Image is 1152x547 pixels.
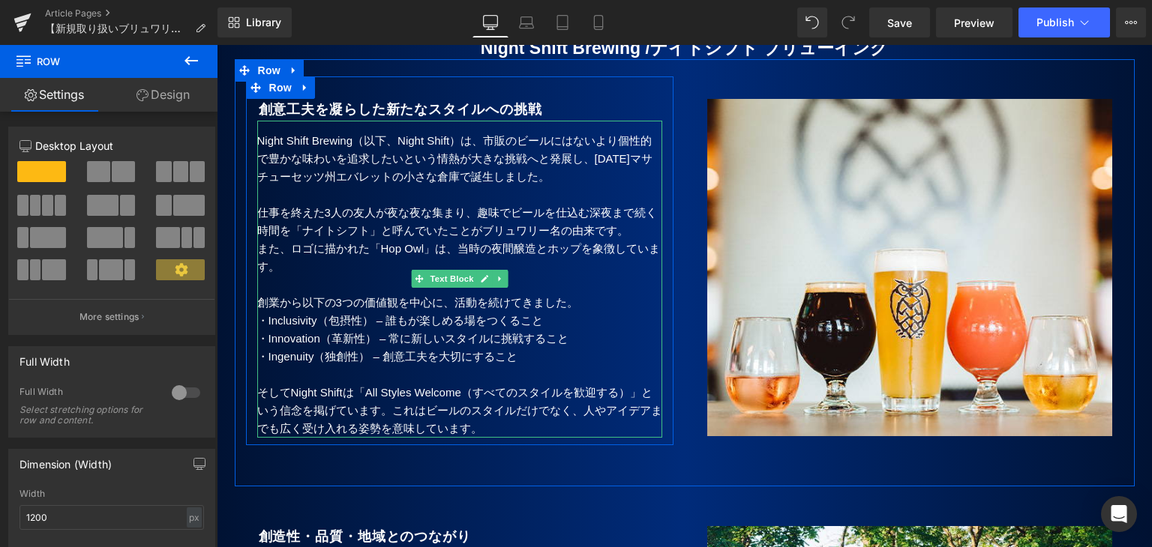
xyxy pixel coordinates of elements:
[1101,496,1137,532] div: Open Intercom Messenger
[19,386,157,402] div: Full Width
[40,197,444,228] span: また、ロゴに描かれた「Hop Owl」は、当時の夜間醸造とホップを象徴しています。
[580,7,616,37] a: Mobile
[833,7,863,37] button: Redo
[9,299,214,334] button: More settings
[40,303,445,321] p: ・Ingenuity（独創性） – 創意工夫を大切にすること
[19,405,154,426] div: Select stretching options for row and content.
[49,31,79,54] span: Row
[42,57,325,72] b: 創意工夫を凝らした新たなスタイルへの挑戦
[217,7,292,37] a: New Library
[887,15,912,31] span: Save
[210,225,259,243] span: Text Block
[15,45,165,78] span: Row
[19,505,204,530] input: auto
[40,89,436,138] span: Night Shift Brewing（以下、Night Shift）は、市販のビールにはないより個性的で豊かな味わいを追求したいという情熱が大きな挑戦へと発展し、[DATE]マサチューセッツ州...
[19,450,112,471] div: Dimension (Width)
[45,22,189,34] span: 【新規取り扱いブリュワリー3社】伝統技法を用いたクラフトラガー『[PERSON_NAME] Abby Craft Lagers』・人と人を繋ぐスマイリーフェイス『Wormtown Brewery...
[19,347,70,368] div: Full Width
[1116,7,1146,37] button: More
[472,7,508,37] a: Desktop
[40,339,445,393] p: そしてNight Shiftは「All Styles Welcome（すべてのスタイルを歓迎する）」という信念を掲げています。これはビールのスタイルだけでなく、人やアイデアまでも広く受け入れる姿...
[40,267,445,285] p: ・Inclusivity（包摂性） – 誰もが楽しめる場をつくること
[508,7,544,37] a: Laptop
[19,489,204,499] div: Width
[187,507,202,528] div: px
[544,7,580,37] a: Tablet
[797,7,827,37] button: Undo
[1018,7,1110,37] button: Publish
[37,14,67,37] span: Row
[40,285,445,303] p: ・Innovation（革新性） – 常に新しいスタイルに挑戦すること
[67,14,87,37] a: Expand / Collapse
[45,7,217,19] a: Article Pages
[19,138,204,154] p: Desktop Layout
[42,484,255,499] b: 創造性・品質・地域とのつながり
[1036,16,1074,28] span: Publish
[246,16,281,29] span: Library
[79,310,139,324] p: More settings
[40,161,440,192] span: 仕事を終えた3人の友人が夜な夜な集まり、趣味でビールを仕込む深夜まで続く時間を「ナイトシフト」と呼んでいたことがブリュワリー名の由来です。
[954,15,994,31] span: Preview
[79,31,98,54] a: Expand / Collapse
[40,251,361,264] span: 創業から以下の3つの価値観を中心に、活動を続けてきました。
[275,225,291,243] a: Expand / Collapse
[936,7,1012,37] a: Preview
[109,78,217,112] a: Design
